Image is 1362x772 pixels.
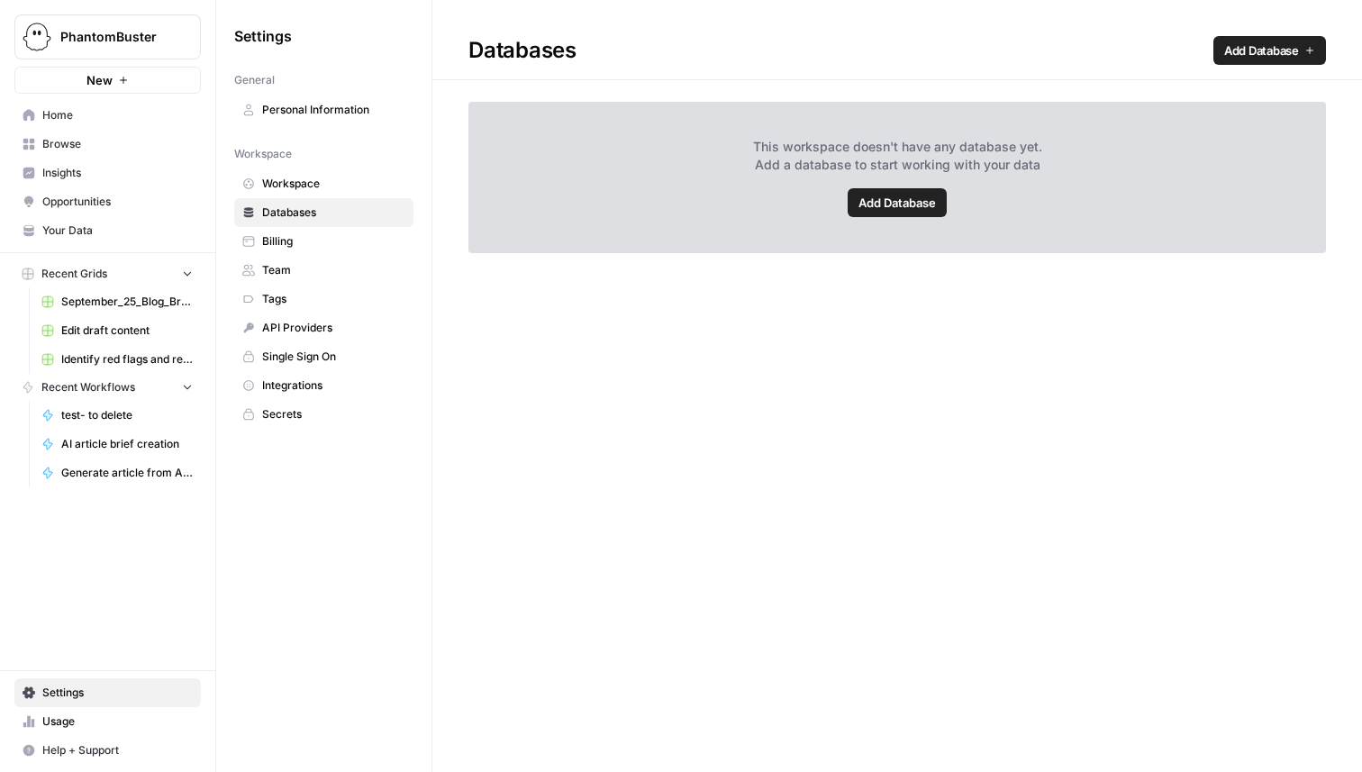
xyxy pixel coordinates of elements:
span: AI article brief creation [61,436,193,452]
button: Recent Grids [14,260,201,287]
span: Browse [42,136,193,152]
span: Single Sign On [262,349,405,365]
span: Workspace [262,176,405,192]
span: Recent Workflows [41,379,135,395]
span: Add Database [1224,41,1299,59]
span: Help + Support [42,742,193,758]
span: September_25_Blog_Briefs.csv [61,294,193,310]
span: Tags [262,291,405,307]
a: Insights [14,159,201,187]
a: Tags [234,285,413,313]
div: Databases [432,36,1362,65]
span: This workspace doesn't have any database yet. Add a database to start working with your data [753,138,1042,174]
span: Insights [42,165,193,181]
a: test- to delete [33,401,201,430]
button: Workspace: PhantomBuster [14,14,201,59]
span: Secrets [262,406,405,422]
a: Your Data [14,216,201,245]
button: Help + Support [14,736,201,765]
a: Workspace [234,169,413,198]
a: API Providers [234,313,413,342]
span: Usage [42,713,193,730]
span: Workspace [234,146,292,162]
a: Integrations [234,371,413,400]
a: Identify red flags and rewrite: Brand alignment editor Grid [33,345,201,374]
a: Databases [234,198,413,227]
span: Your Data [42,223,193,239]
a: September_25_Blog_Briefs.csv [33,287,201,316]
span: Opportunities [42,194,193,210]
span: Billing [262,233,405,250]
span: Settings [234,25,292,47]
span: Settings [42,685,193,701]
span: Databases [262,204,405,221]
a: Add Database [848,188,947,217]
a: Single Sign On [234,342,413,371]
span: Generate article from AI brief- final [61,465,193,481]
span: test- to delete [61,407,193,423]
a: Add Database [1213,36,1326,65]
span: Identify red flags and rewrite: Brand alignment editor Grid [61,351,193,368]
span: PhantomBuster [60,28,169,46]
a: Settings [14,678,201,707]
span: Recent Grids [41,266,107,282]
a: AI article brief creation [33,430,201,459]
span: Personal Information [262,102,405,118]
span: API Providers [262,320,405,336]
a: Team [234,256,413,285]
span: Team [262,262,405,278]
a: Browse [14,130,201,159]
a: Personal Information [234,95,413,124]
a: Billing [234,227,413,256]
img: PhantomBuster Logo [21,21,53,53]
span: General [234,72,275,88]
span: Integrations [262,377,405,394]
span: Edit draft content [61,322,193,339]
a: Secrets [234,400,413,429]
button: New [14,67,201,94]
a: Generate article from AI brief- final [33,459,201,487]
a: Edit draft content [33,316,201,345]
a: Usage [14,707,201,736]
span: Home [42,107,193,123]
a: Opportunities [14,187,201,216]
span: Add Database [858,194,936,212]
a: Home [14,101,201,130]
span: New [86,71,113,89]
button: Recent Workflows [14,374,201,401]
